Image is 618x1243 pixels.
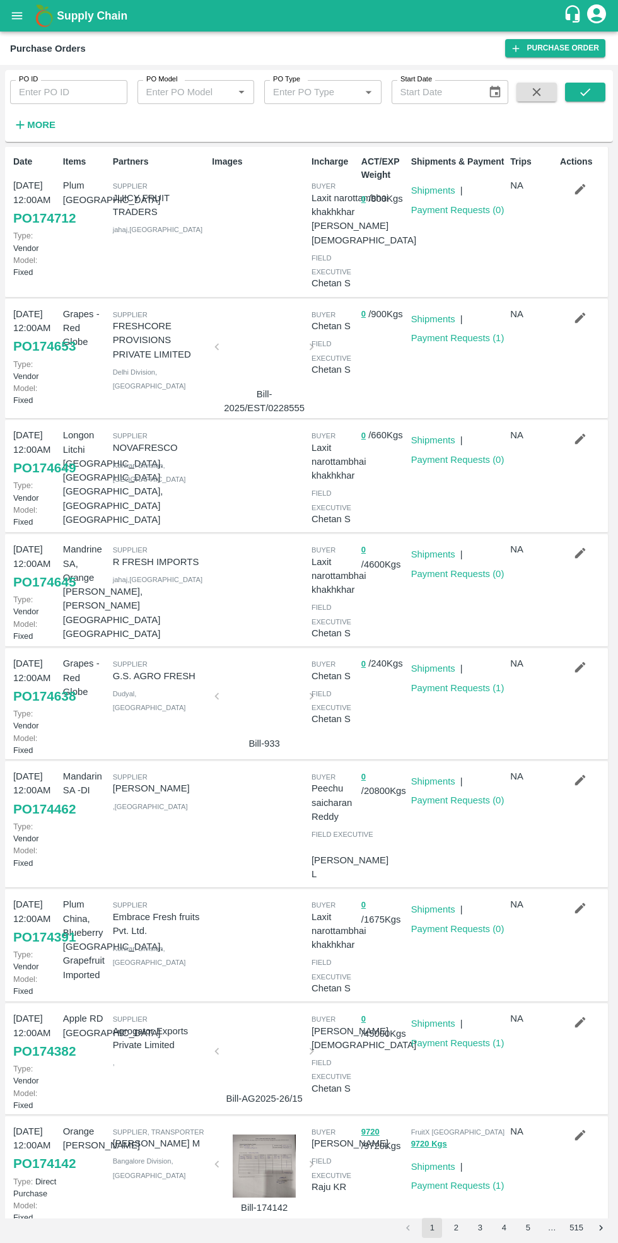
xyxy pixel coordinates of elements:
p: Agrogator Exports Private Limited [113,1024,207,1053]
p: Fixed [13,1199,58,1223]
span: Type: [13,481,33,490]
span: Model: [13,846,37,855]
p: [DATE] 12:00AM [13,307,58,336]
a: Payment Requests (0) [411,569,504,579]
a: Payment Requests (1) [411,333,504,343]
p: NA [510,657,555,670]
p: Raju KR [312,1180,356,1194]
span: Supplier [113,182,148,190]
p: NA [510,178,555,192]
p: Bill-2025/EST/0228555 [222,387,306,416]
div: | [455,428,463,447]
p: NA [510,769,555,783]
button: open drawer [3,1,32,30]
p: Orange [PERSON_NAME] [63,1124,108,1153]
p: Vendor [13,593,58,617]
button: Go to page 515 [566,1218,587,1238]
p: Chetan S [312,981,356,995]
p: Vendor [13,708,58,732]
button: Go to page 3 [470,1218,490,1238]
p: Images [212,155,306,168]
span: Konkan Division , [GEOGRAPHIC_DATA] [113,462,186,483]
button: 9720 [361,1125,380,1140]
p: Apple RD [GEOGRAPHIC_DATA] [63,1012,108,1040]
p: Bill-AG2025-26/15 [222,1092,306,1106]
a: PO174382 [13,1040,76,1063]
span: Supplier [113,432,148,440]
label: Start Date [400,74,432,85]
p: Laxit narottambhai khakhkhar [312,555,366,597]
span: Type: [13,950,33,959]
p: Laxit narottambhai khakhkhar [312,910,366,952]
span: jahaj , [GEOGRAPHIC_DATA] [113,576,202,583]
span: Konkan Division , [GEOGRAPHIC_DATA] [113,945,186,966]
nav: pagination navigation [396,1218,613,1238]
button: 0 [361,192,366,207]
div: | [455,178,463,197]
p: Peechu saicharan Reddy [312,781,356,824]
a: Payment Requests (1) [411,683,504,693]
span: buyer [312,432,335,440]
a: Shipments [411,663,455,674]
p: Bill-933 [222,737,306,750]
p: Direct Purchase [13,1176,58,1199]
button: 0 [361,543,366,557]
p: JUICY FRUIT TRADERS [113,191,207,219]
p: / 240 Kgs [361,657,406,671]
span: Type: [13,231,33,240]
a: Supply Chain [57,7,563,25]
span: buyer [312,311,335,318]
p: NA [510,897,555,911]
button: 0 [361,657,366,672]
p: ACT/EXP Weight [361,155,406,182]
input: Start Date [392,80,478,104]
span: Bangalore Division , [GEOGRAPHIC_DATA] [113,1157,186,1179]
p: / 660 Kgs [361,428,406,443]
span: Type: [13,822,33,831]
p: Laxit narottambhai khakhkhar [312,191,416,219]
span: Model: [13,383,37,393]
p: NA [510,1124,555,1138]
span: Supplier [113,1015,148,1023]
span: Supplier [113,311,148,318]
p: Mandrine SA, Orange [PERSON_NAME], [PERSON_NAME][GEOGRAPHIC_DATA] [GEOGRAPHIC_DATA] [63,542,108,641]
button: Open [233,84,250,100]
span: field executive [312,690,351,711]
a: PO174391 [13,926,76,948]
div: | [455,897,463,916]
a: PO174649 [13,457,76,479]
a: Payment Requests (0) [411,924,504,934]
strong: More [27,120,55,130]
span: Type: [13,1177,33,1186]
p: Embrace Fresh fruits Pvt. Ltd. [113,910,207,938]
a: Payment Requests (0) [411,205,504,215]
span: Model: [13,974,37,984]
p: Vendor [13,948,58,972]
span: Type: [13,595,33,604]
p: [PERSON_NAME] M [113,1136,207,1150]
p: Vendor [13,479,58,503]
a: Purchase Order [505,39,605,57]
span: Supplier [113,660,148,668]
p: Partners [113,155,207,168]
p: Fixed [13,844,58,868]
div: | [455,307,463,326]
a: Shipments [411,185,455,195]
a: Payment Requests (1) [411,1038,504,1048]
p: [DATE] 12:00AM [13,428,58,457]
a: Payment Requests (1) [411,1181,504,1191]
button: Open [360,84,376,100]
p: Actions [560,155,605,168]
button: 0 [361,770,366,785]
p: R FRESH IMPORTS [113,555,207,569]
a: Shipments [411,776,455,786]
p: Grapes - Red Globe [63,307,108,349]
p: / 45000 Kgs [361,1012,406,1041]
button: 0 [361,898,366,913]
p: Chetan S [312,1082,356,1095]
span: Supplier [113,773,148,781]
p: Chetan S [312,319,356,333]
p: Date [13,155,58,168]
span: buyer [312,1128,335,1136]
p: Chetan S [312,276,356,290]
